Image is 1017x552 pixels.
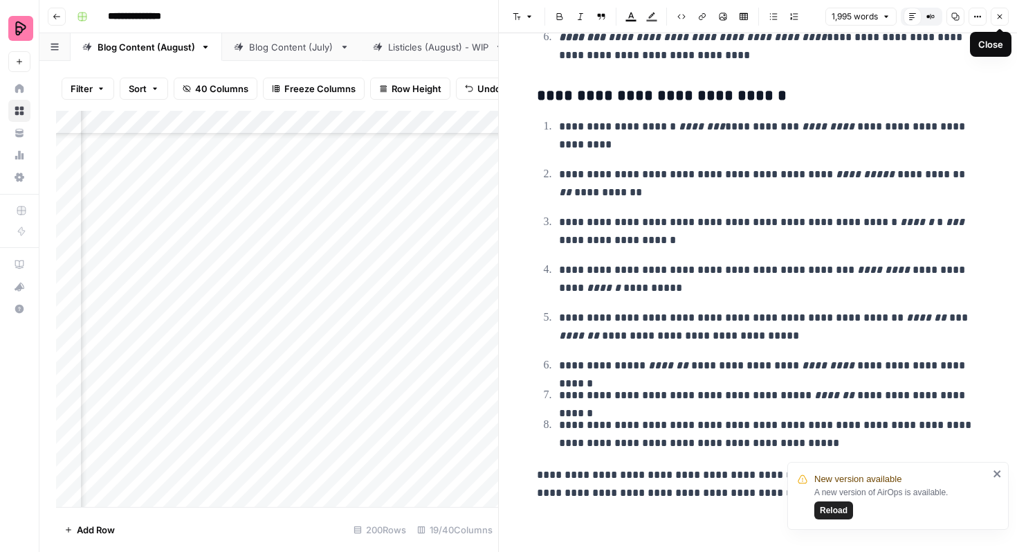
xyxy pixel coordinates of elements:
div: 200 Rows [348,519,412,541]
span: Reload [820,504,847,517]
div: Blog Content (August) [98,40,195,54]
button: close [993,468,1002,479]
span: New version available [814,472,901,486]
span: 40 Columns [195,82,248,96]
a: Home [8,78,30,100]
a: Browse [8,100,30,122]
div: 19/40 Columns [412,519,498,541]
button: 40 Columns [174,78,257,100]
button: Filter [62,78,114,100]
button: What's new? [8,276,30,298]
a: Your Data [8,122,30,144]
a: Usage [8,144,30,166]
div: Blog Content (July) [249,40,334,54]
a: Blog Content (August) [71,33,222,61]
a: Blog Content (July) [222,33,361,61]
div: Listicles (August) - WIP [388,40,489,54]
span: Filter [71,82,93,96]
button: Help + Support [8,298,30,320]
button: Row Height [370,78,450,100]
img: Preply Logo [8,16,33,41]
button: Add Row [56,519,123,541]
button: Undo [456,78,510,100]
button: 1,995 words [825,8,897,26]
span: Sort [129,82,147,96]
span: Add Row [77,523,115,537]
button: Reload [814,501,853,519]
span: Undo [477,82,501,96]
button: Workspace: Preply [8,11,30,46]
span: Row Height [392,82,441,96]
div: A new version of AirOps is available. [814,486,989,519]
a: AirOps Academy [8,253,30,276]
span: 1,995 words [832,10,878,23]
a: Listicles (August) - WIP [361,33,516,61]
div: What's new? [9,276,30,297]
a: Settings [8,166,30,188]
button: Freeze Columns [263,78,365,100]
button: Sort [120,78,168,100]
span: Freeze Columns [284,82,356,96]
